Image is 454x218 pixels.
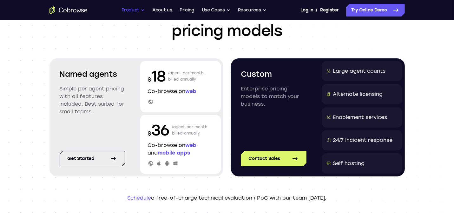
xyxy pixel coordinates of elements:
[148,76,152,83] span: $
[316,6,318,14] span: /
[186,88,197,94] span: web
[300,4,313,17] a: Log In
[168,66,204,86] p: /agent per month billed annually
[49,194,405,202] p: a free-of-charge technical evaluation / PoC with our team [DATE].
[60,69,125,80] h2: Named agents
[180,4,194,17] a: Pricing
[241,69,306,80] h2: Custom
[172,120,207,140] p: /agent per month billed annually
[333,90,383,98] div: Alternate licensing
[202,4,230,17] button: Use Cases
[320,4,339,17] a: Register
[333,136,393,144] div: 24/7 Incident response
[346,4,405,17] a: Try Online Demo
[158,150,190,156] span: mobile apps
[238,4,266,17] button: Resources
[241,151,306,166] a: Contact Sales
[241,85,306,108] p: Enterprise pricing models to match your business.
[152,4,172,17] a: About us
[60,85,125,116] p: Simple per agent pricing with all features included. Best suited for small teams.
[148,88,213,95] p: Co-browse on
[333,114,387,121] div: Enablement services
[49,6,88,14] a: Go to the home page
[186,142,197,148] span: web
[333,67,386,75] div: Large agent counts
[128,195,151,201] a: Schedule
[148,142,213,157] p: Co-browse on and
[60,151,125,166] a: Get started
[333,160,365,167] div: Self hosting
[148,130,152,137] span: $
[148,120,169,140] p: 36
[122,4,145,17] button: Product
[148,66,166,86] p: 18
